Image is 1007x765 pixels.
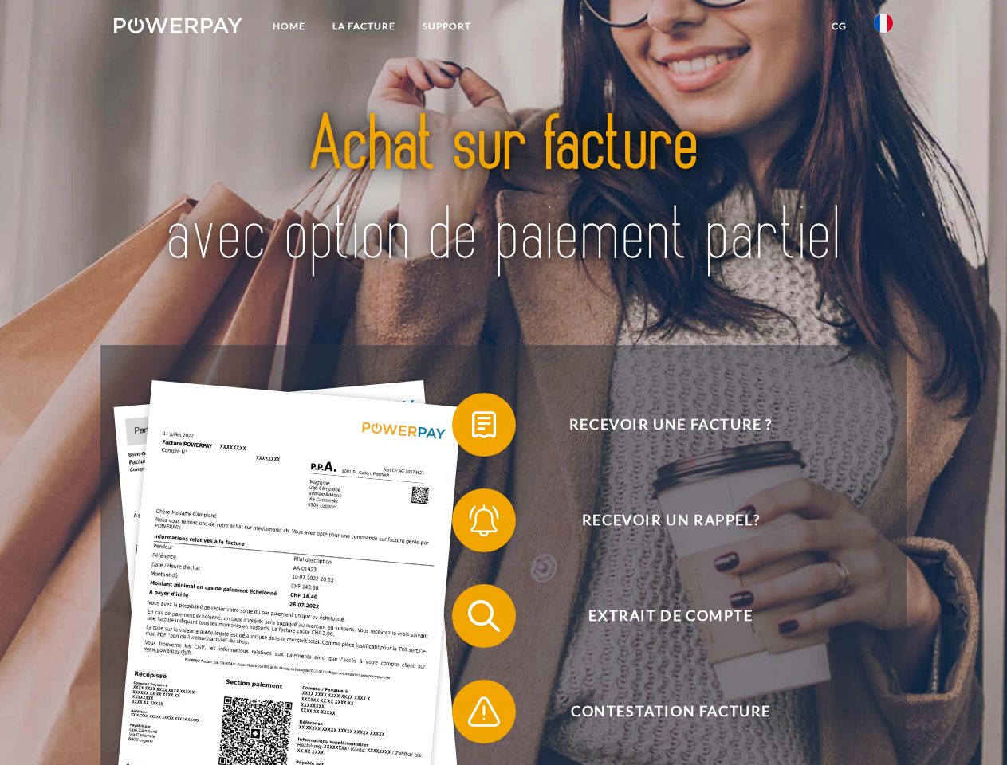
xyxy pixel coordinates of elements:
button: Recevoir une facture ? [452,393,867,457]
a: CG [818,12,860,41]
span: Extrait de compte [475,584,866,648]
span: Recevoir une facture ? [475,393,866,457]
span: Contestation Facture [475,680,866,743]
img: qb_search.svg [464,596,504,636]
img: qb_bill.svg [464,405,504,445]
img: fr [874,14,893,33]
img: title-powerpay_fr.svg [152,76,855,305]
button: Recevoir un rappel? [452,488,867,552]
img: logo-powerpay-white.svg [114,18,242,33]
button: Extrait de compte [452,584,867,648]
a: Support [409,12,485,41]
img: qb_bell.svg [464,500,504,540]
img: qb_warning.svg [464,692,504,732]
span: Recevoir un rappel? [475,488,866,552]
a: LA FACTURE [319,12,409,41]
a: Home [259,12,319,41]
button: Contestation Facture [452,680,867,743]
